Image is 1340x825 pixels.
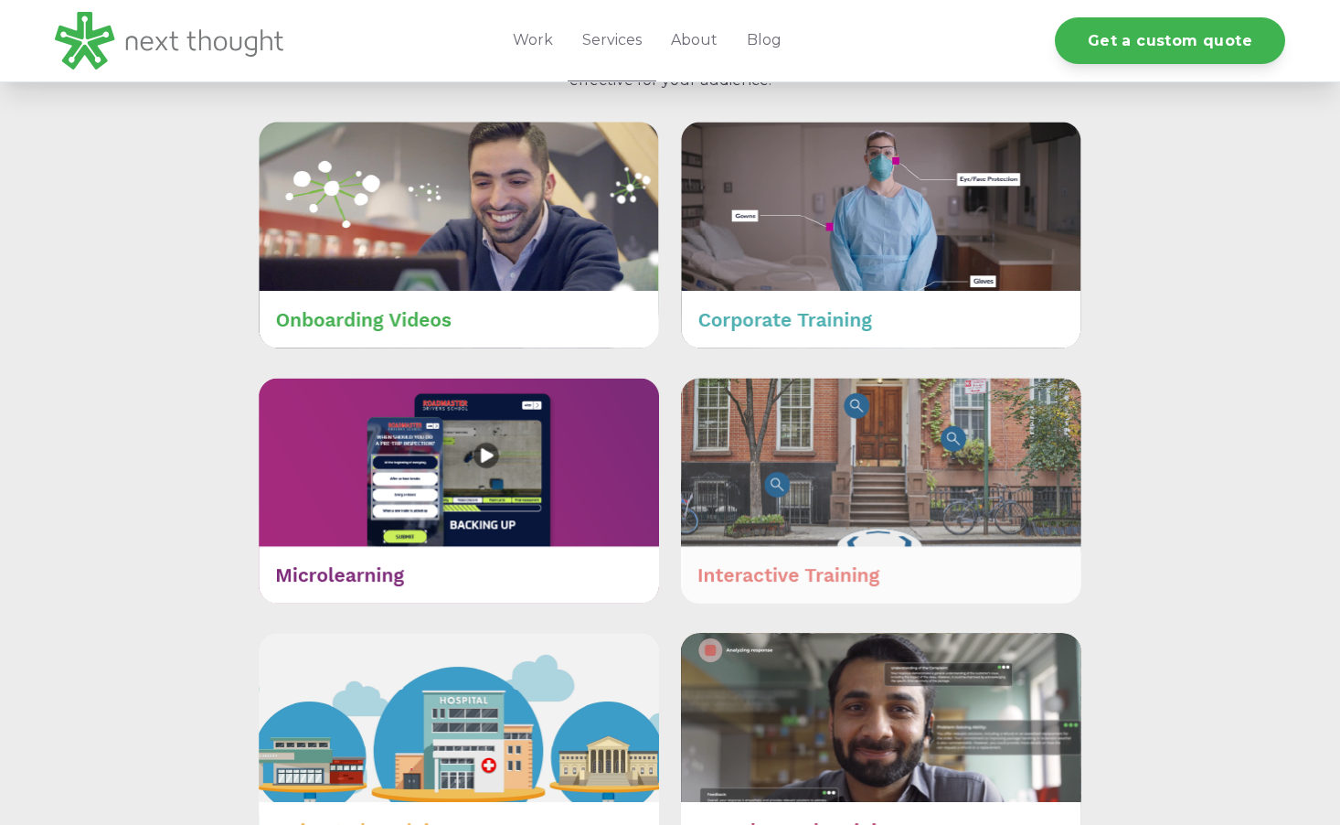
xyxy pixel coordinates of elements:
[259,122,659,348] img: Onboarding Videos
[681,378,1081,605] img: Interactive Training (1)
[1055,17,1285,64] a: Get a custom quote
[259,378,659,605] img: Microlearning (2)
[55,12,283,70] img: LG - NextThought Logo
[681,122,1081,348] img: Corporate Training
